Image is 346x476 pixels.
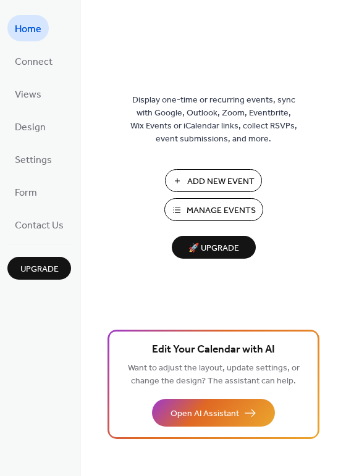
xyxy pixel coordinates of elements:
[7,211,71,238] a: Contact Us
[130,94,297,146] span: Display one-time or recurring events, sync with Google, Outlook, Zoom, Eventbrite, Wix Events or ...
[15,216,64,235] span: Contact Us
[15,183,37,203] span: Form
[7,48,60,74] a: Connect
[7,15,49,41] a: Home
[152,399,275,427] button: Open AI Assistant
[15,20,41,39] span: Home
[15,52,53,72] span: Connect
[128,360,300,390] span: Want to adjust the layout, update settings, or change the design? The assistant can help.
[187,204,256,217] span: Manage Events
[15,118,46,137] span: Design
[7,257,71,280] button: Upgrade
[164,198,263,221] button: Manage Events
[15,85,41,104] span: Views
[7,178,44,205] a: Form
[172,236,256,259] button: 🚀 Upgrade
[171,407,239,420] span: Open AI Assistant
[187,175,255,188] span: Add New Event
[7,146,59,172] a: Settings
[165,169,262,192] button: Add New Event
[15,151,52,170] span: Settings
[7,113,53,140] a: Design
[152,341,275,359] span: Edit Your Calendar with AI
[179,240,248,257] span: 🚀 Upgrade
[20,263,59,276] span: Upgrade
[7,80,49,107] a: Views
